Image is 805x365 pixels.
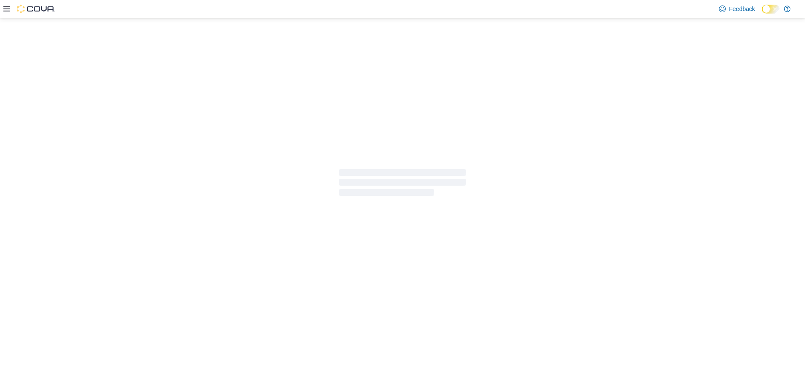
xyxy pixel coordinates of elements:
span: Loading [339,171,466,198]
span: Feedback [729,5,755,13]
img: Cova [17,5,55,13]
input: Dark Mode [762,5,780,14]
a: Feedback [716,0,758,17]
